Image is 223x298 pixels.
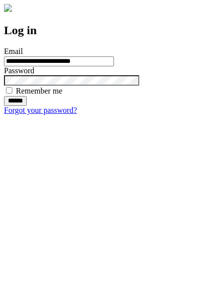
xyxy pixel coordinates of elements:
[4,106,77,114] a: Forgot your password?
[4,66,34,75] label: Password
[4,4,12,12] img: logo-4e3dc11c47720685a147b03b5a06dd966a58ff35d612b21f08c02c0306f2b779.png
[4,24,219,37] h2: Log in
[16,87,62,95] label: Remember me
[4,47,23,55] label: Email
